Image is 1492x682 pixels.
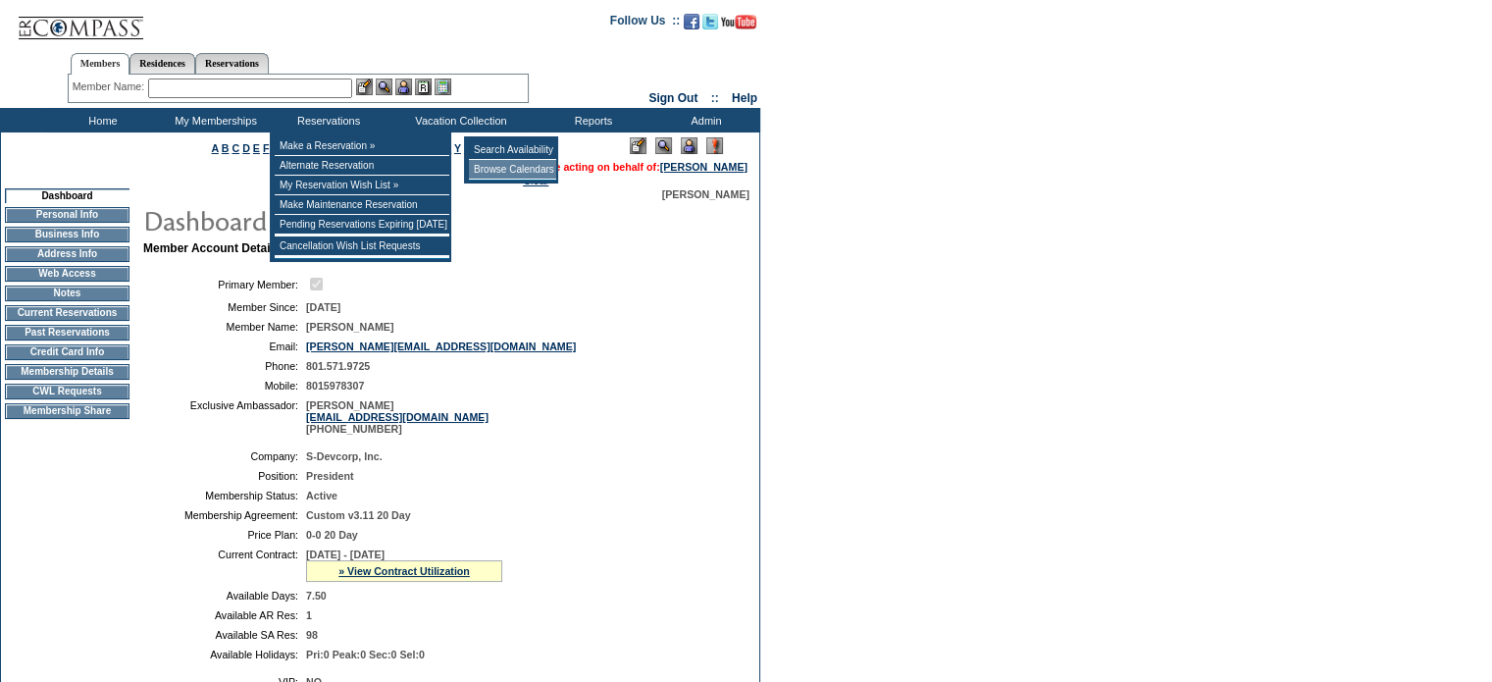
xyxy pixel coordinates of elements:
[232,142,239,154] a: C
[143,241,281,255] b: Member Account Details
[151,470,298,482] td: Position:
[681,137,697,154] img: Impersonate
[242,142,250,154] a: D
[151,649,298,660] td: Available Holidays:
[376,79,392,95] img: View
[732,91,757,105] a: Help
[702,20,718,31] a: Follow us on Twitter
[306,321,393,333] span: [PERSON_NAME]
[306,509,411,521] span: Custom v3.11 20 Day
[151,301,298,313] td: Member Since:
[306,529,358,541] span: 0-0 20 Day
[306,360,370,372] span: 801.571.9725
[306,301,340,313] span: [DATE]
[5,207,129,223] td: Personal Info
[306,380,364,392] span: 8015978307
[454,142,461,154] a: Y
[5,364,129,380] td: Membership Details
[647,108,760,132] td: Admin
[356,79,373,95] img: b_edit.gif
[435,79,451,95] img: b_calculator.gif
[5,286,129,301] td: Notes
[275,215,449,235] td: Pending Reservations Expiring [DATE]
[151,341,298,352] td: Email:
[655,137,672,154] img: View Mode
[721,20,756,31] a: Subscribe to our YouTube Channel
[306,590,327,602] span: 7.50
[151,609,298,621] td: Available AR Res:
[306,470,354,482] span: President
[151,490,298,501] td: Membership Status:
[151,450,298,462] td: Company:
[5,305,129,321] td: Current Reservations
[306,399,489,435] span: [PERSON_NAME] [PHONE_NUMBER]
[151,380,298,392] td: Mobile:
[610,12,680,35] td: Follow Us ::
[523,161,747,173] span: You are acting on behalf of:
[721,15,756,29] img: Subscribe to our YouTube Channel
[415,79,432,95] img: Reservations
[151,529,298,541] td: Price Plan:
[395,79,412,95] img: Impersonate
[5,227,129,242] td: Business Info
[630,137,646,154] img: Edit Mode
[684,20,699,31] a: Become our fan on Facebook
[711,91,719,105] span: ::
[5,325,129,341] td: Past Reservations
[222,142,230,154] a: B
[5,246,129,262] td: Address Info
[275,176,449,195] td: My Reservation Wish List »
[5,266,129,282] td: Web Access
[275,136,449,156] td: Make a Reservation »
[306,450,383,462] span: S-Devcorp, Inc.
[306,411,489,423] a: [EMAIL_ADDRESS][DOMAIN_NAME]
[469,140,556,160] td: Search Availability
[275,156,449,176] td: Alternate Reservation
[706,137,723,154] img: Log Concern/Member Elevation
[469,160,556,180] td: Browse Calendars
[684,14,699,29] img: Become our fan on Facebook
[151,321,298,333] td: Member Name:
[338,565,470,577] a: » View Contract Utilization
[5,403,129,419] td: Membership Share
[306,629,318,641] span: 98
[306,549,385,560] span: [DATE] - [DATE]
[383,108,535,132] td: Vacation Collection
[212,142,219,154] a: A
[306,609,312,621] span: 1
[195,53,269,74] a: Reservations
[306,341,576,352] a: [PERSON_NAME][EMAIL_ADDRESS][DOMAIN_NAME]
[648,91,697,105] a: Sign Out
[535,108,647,132] td: Reports
[275,236,449,256] td: Cancellation Wish List Requests
[263,142,270,154] a: F
[151,629,298,641] td: Available SA Res:
[129,53,195,74] a: Residences
[142,200,535,239] img: pgTtlDashboard.gif
[270,108,383,132] td: Reservations
[151,549,298,582] td: Current Contract:
[253,142,260,154] a: E
[151,360,298,372] td: Phone:
[44,108,157,132] td: Home
[157,108,270,132] td: My Memberships
[71,53,130,75] a: Members
[306,649,425,660] span: Pri:0 Peak:0 Sec:0 Sel:0
[662,188,749,200] span: [PERSON_NAME]
[275,195,449,215] td: Make Maintenance Reservation
[151,509,298,521] td: Membership Agreement:
[151,399,298,435] td: Exclusive Ambassador:
[73,79,148,95] div: Member Name:
[151,590,298,602] td: Available Days:
[5,188,129,203] td: Dashboard
[306,490,337,501] span: Active
[5,384,129,399] td: CWL Requests
[660,161,747,173] a: [PERSON_NAME]
[5,344,129,360] td: Credit Card Info
[151,275,298,293] td: Primary Member:
[702,14,718,29] img: Follow us on Twitter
